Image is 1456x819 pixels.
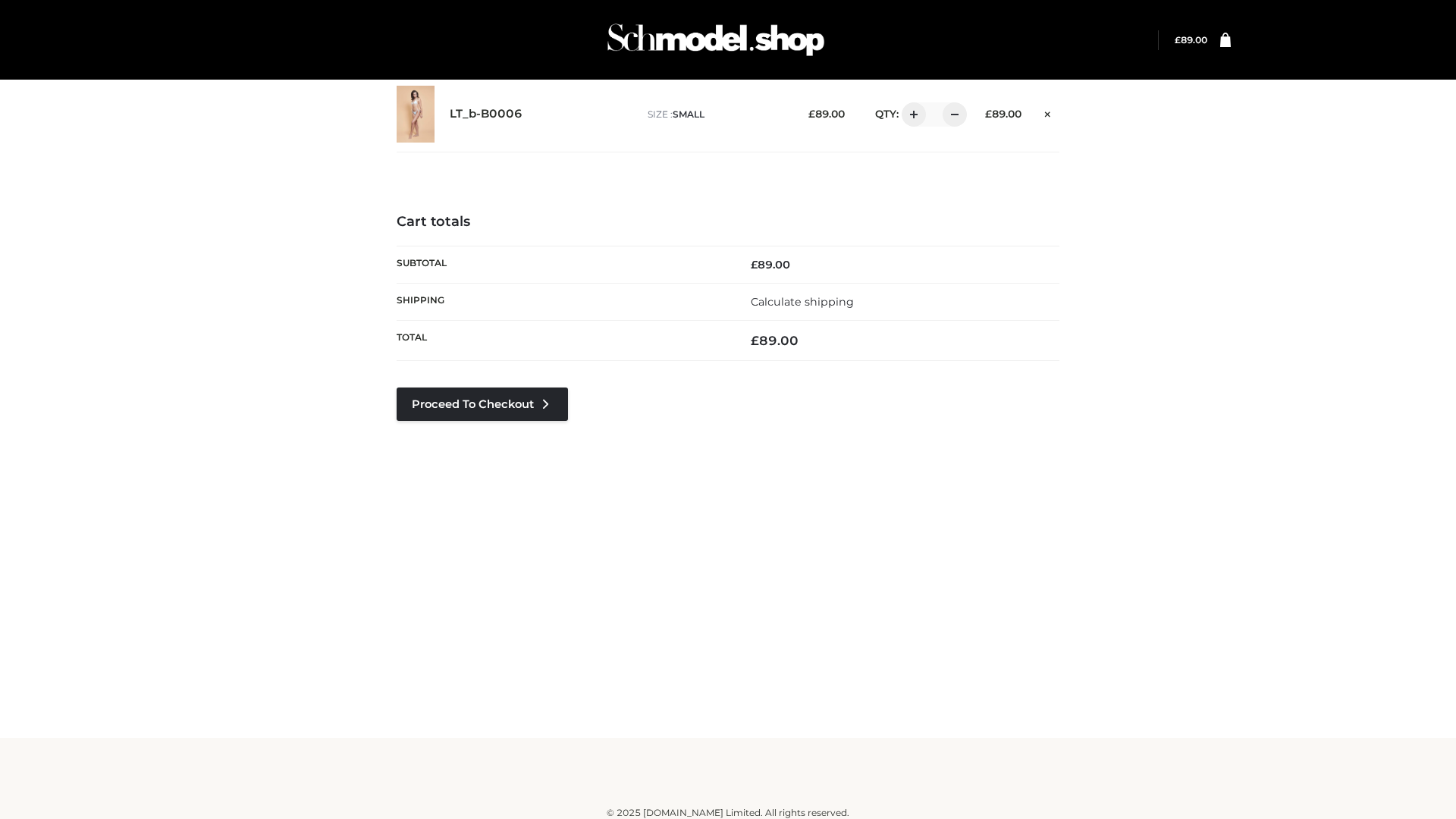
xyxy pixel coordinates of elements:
h4: Cart totals [397,214,1059,231]
a: Calculate shipping [751,295,854,309]
bdi: 89.00 [751,258,790,271]
bdi: 89.00 [808,108,845,120]
span: £ [808,108,815,120]
th: Subtotal [397,246,728,283]
p: size : [648,108,785,121]
span: £ [985,108,992,120]
span: SMALL [673,108,704,120]
bdi: 89.00 [985,108,1021,120]
img: Schmodel Admin 964 [602,10,830,70]
bdi: 89.00 [751,333,799,348]
span: £ [751,333,759,348]
div: QTY: [860,102,962,127]
a: £89.00 [1175,34,1207,45]
span: £ [1175,34,1181,45]
a: LT_b-B0006 [450,107,522,121]
bdi: 89.00 [1175,34,1207,45]
span: £ [751,258,758,271]
th: Total [397,321,728,361]
a: Remove this item [1037,102,1059,122]
th: Shipping [397,283,728,320]
a: Proceed to Checkout [397,388,568,421]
